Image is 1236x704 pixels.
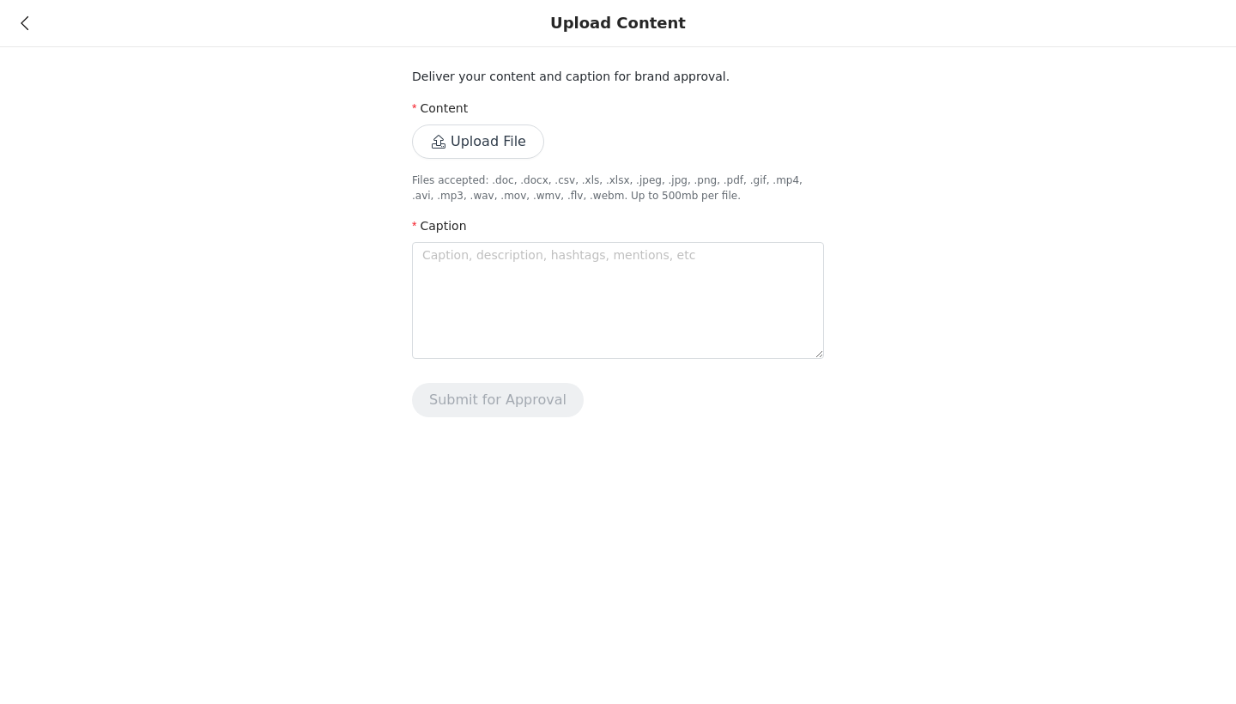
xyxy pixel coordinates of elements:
label: Caption [412,219,467,233]
button: Upload File [412,124,544,159]
label: Content [412,101,468,115]
p: Files accepted: .doc, .docx, .csv, .xls, .xlsx, .jpeg, .jpg, .png, .pdf, .gif, .mp4, .avi, .mp3, ... [412,173,824,203]
div: Upload Content [550,14,686,33]
span: Upload File [412,136,544,149]
p: Deliver your content and caption for brand approval. [412,68,824,86]
button: Submit for Approval [412,383,584,417]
